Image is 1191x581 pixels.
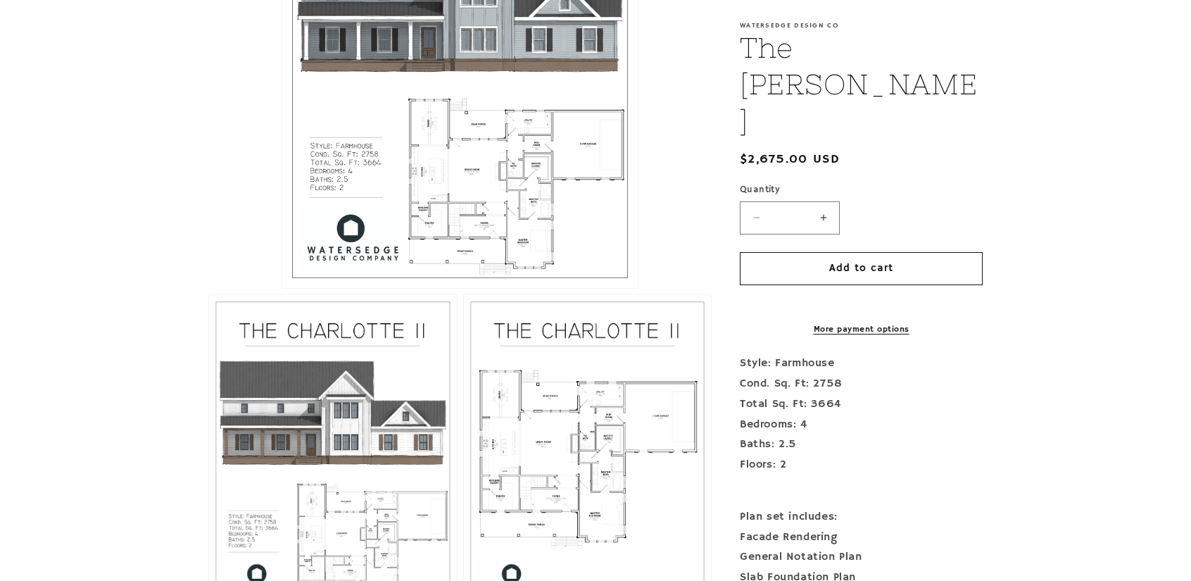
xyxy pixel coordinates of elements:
[740,547,983,568] div: General Notation Plan
[740,323,983,336] a: More payment options
[740,21,983,30] p: Watersedge Design Co
[740,150,840,169] span: $2,675.00 USD
[740,252,983,285] button: Add to cart
[740,30,983,139] h1: The [PERSON_NAME]
[740,354,983,496] p: Style: Farmhouse Cond. Sq. Ft: 2758 Total Sq. Ft: 3664 Bedrooms: 4 Baths: 2.5 Floors: 2
[740,183,983,197] label: Quantity
[740,527,983,548] div: Facade Rendering
[740,507,983,527] div: Plan set includes:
